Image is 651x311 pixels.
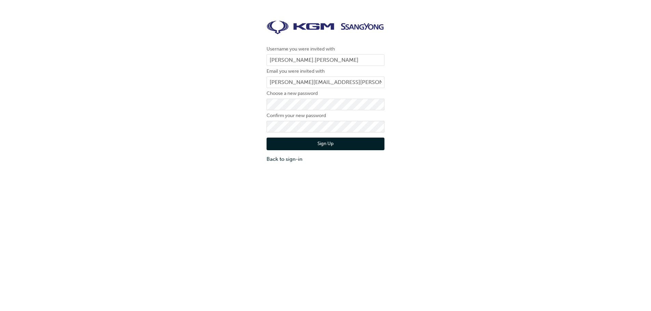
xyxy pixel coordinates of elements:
img: kgm [267,20,384,35]
label: Choose a new password [267,89,384,98]
label: Username you were invited with [267,45,384,53]
a: Back to sign-in [267,155,384,163]
label: Confirm your new password [267,112,384,120]
label: Email you were invited with [267,67,384,75]
button: Sign Up [267,138,384,151]
input: Username [267,54,384,66]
